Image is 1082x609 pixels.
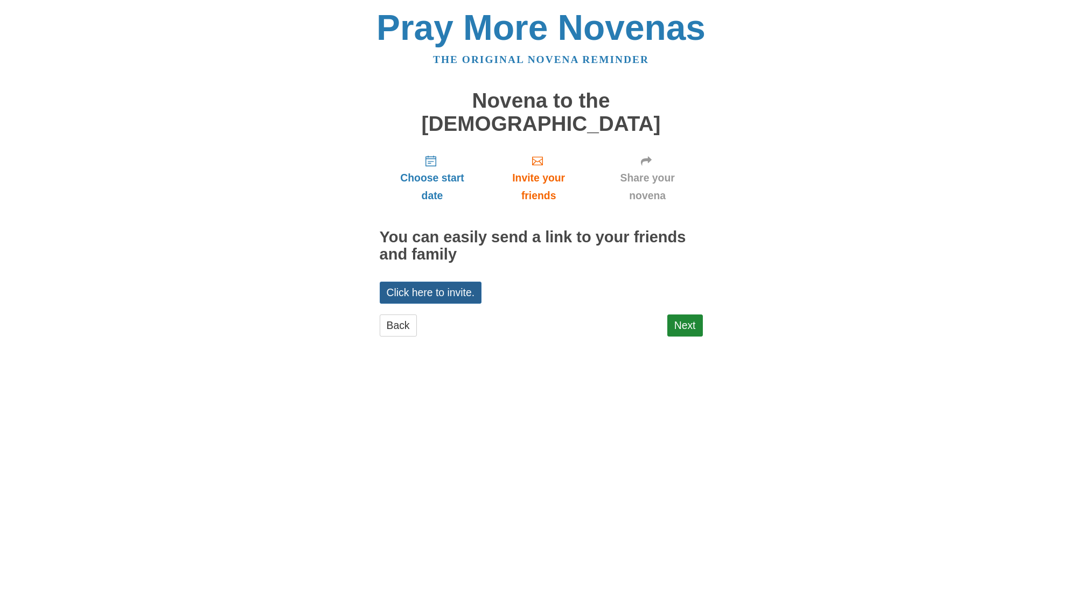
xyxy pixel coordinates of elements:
a: Next [667,314,703,337]
a: Click here to invite. [380,282,482,304]
h1: Novena to the [DEMOGRAPHIC_DATA] [380,89,703,135]
span: Share your novena [603,169,692,205]
a: Back [380,314,417,337]
h2: You can easily send a link to your friends and family [380,229,703,263]
span: Invite your friends [495,169,581,205]
a: Invite your friends [485,146,592,210]
a: The original novena reminder [433,54,649,65]
a: Pray More Novenas [376,8,706,47]
a: Choose start date [380,146,485,210]
span: Choose start date [390,169,474,205]
a: Share your novena [592,146,703,210]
